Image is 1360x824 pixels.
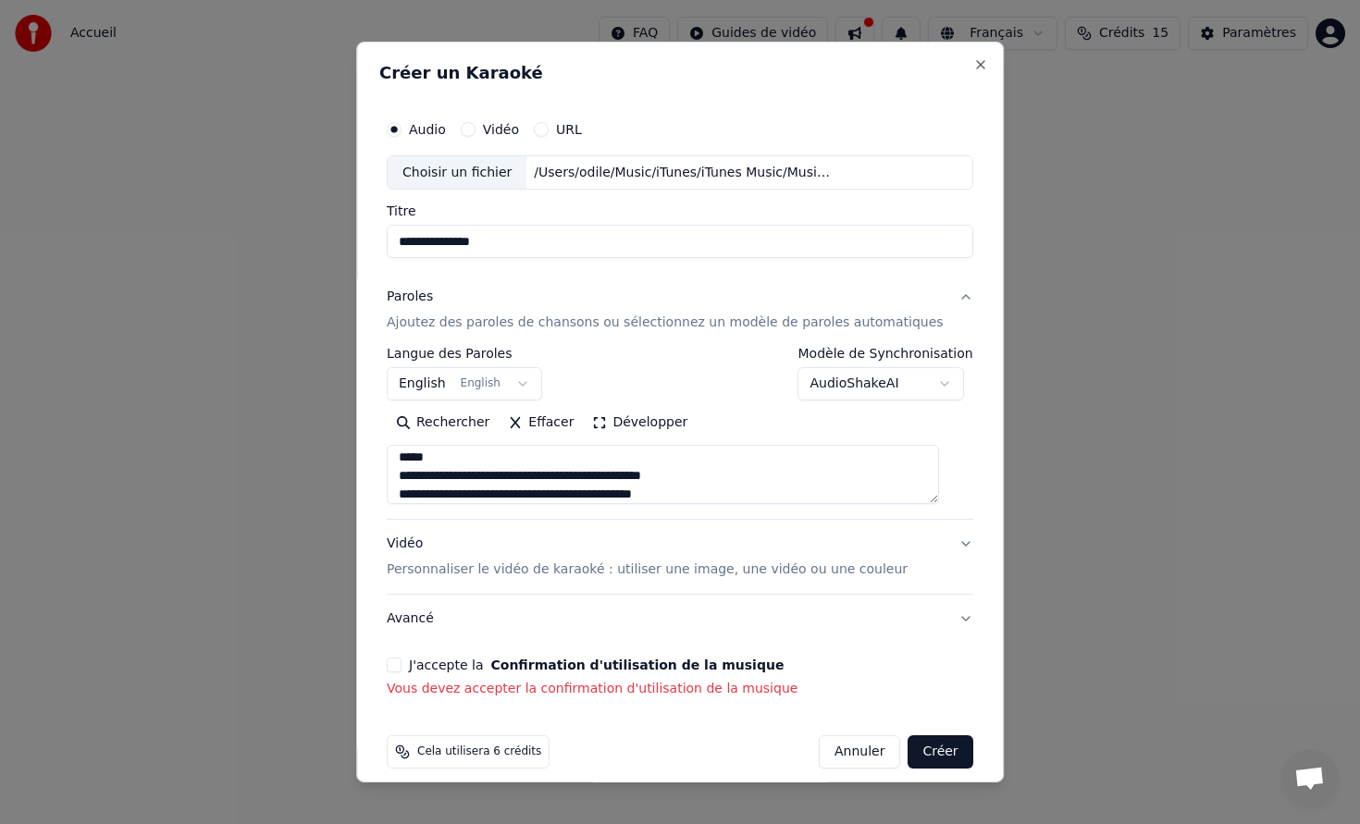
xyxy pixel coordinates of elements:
[527,164,842,182] div: /Users/odile/Music/iTunes/iTunes Music/Music/[PERSON_NAME]/[PERSON_NAME] Live tour '85/08 [PERSON...
[387,348,973,520] div: ParolesAjoutez des paroles de chansons ou sélectionnez un modèle de paroles automatiques
[379,65,981,81] h2: Créer un Karaoké
[388,156,526,190] div: Choisir un fichier
[409,123,446,136] label: Audio
[499,409,583,438] button: Effacer
[798,348,973,361] label: Modèle de Synchronisation
[819,735,900,769] button: Annuler
[491,658,785,671] button: J'accepte la
[387,289,433,307] div: Paroles
[387,205,973,218] label: Titre
[483,123,519,136] label: Vidéo
[387,314,944,333] p: Ajoutez des paroles de chansons ou sélectionnez un modèle de paroles automatiques
[387,680,973,698] p: Vous devez accepter la confirmation d'utilisation de la musique
[387,348,542,361] label: Langue des Paroles
[556,123,582,136] label: URL
[909,735,973,769] button: Créer
[387,274,973,348] button: ParolesAjoutez des paroles de chansons ou sélectionnez un modèle de paroles automatiques
[387,521,973,595] button: VidéoPersonnaliser le vidéo de karaoké : utiliser une image, une vidéo ou une couleur
[409,658,784,671] label: J'accepte la
[387,535,908,580] div: Vidéo
[584,409,698,438] button: Développer
[417,744,541,759] span: Cela utilisera 6 crédits
[387,560,908,579] p: Personnaliser le vidéo de karaoké : utiliser une image, une vidéo ou une couleur
[387,409,499,438] button: Rechercher
[387,595,973,643] button: Avancé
